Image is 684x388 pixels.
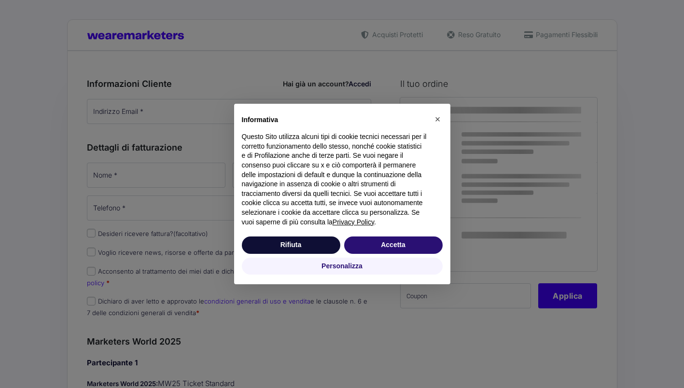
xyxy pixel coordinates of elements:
[242,115,427,125] h2: Informativa
[242,258,443,275] button: Personalizza
[333,218,374,226] a: Privacy Policy
[435,114,441,125] span: ×
[242,236,340,254] button: Rifiuta
[430,111,446,127] button: Chiudi questa informativa
[344,236,443,254] button: Accetta
[242,132,427,227] p: Questo Sito utilizza alcuni tipi di cookie tecnici necessari per il corretto funzionamento dello ...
